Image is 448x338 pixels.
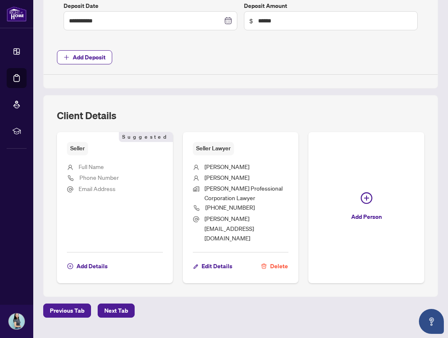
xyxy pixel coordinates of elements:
[204,174,249,181] span: [PERSON_NAME]
[249,16,253,25] span: $
[57,109,116,122] h2: Client Details
[308,132,424,283] button: Add Person
[79,185,116,192] span: Email Address
[73,51,106,64] span: Add Deposit
[76,260,108,273] span: Add Details
[67,263,73,269] span: plus-circle
[193,142,234,155] span: Seller Lawyer
[270,260,288,273] span: Delete
[419,309,444,334] button: Open asap
[204,215,254,242] span: [PERSON_NAME][EMAIL_ADDRESS][DOMAIN_NAME]
[43,304,91,318] button: Previous Tab
[261,259,288,273] button: Delete
[64,1,237,10] label: Deposit Date
[57,50,112,64] button: Add Deposit
[79,174,119,181] span: Phone Number
[64,54,69,60] span: plus
[205,203,255,211] span: [PHONE_NUMBER]
[98,304,135,318] button: Next Tab
[119,132,173,142] span: Suggested
[351,210,382,223] span: Add Person
[193,259,233,273] button: Edit Details
[67,142,88,155] span: Seller
[244,1,418,10] label: Deposit Amount
[202,260,232,273] span: Edit Details
[79,163,104,170] span: Full Name
[361,192,372,204] span: plus-circle
[67,259,108,273] button: Add Details
[9,314,25,329] img: Profile Icon
[104,304,128,317] span: Next Tab
[204,163,249,170] span: [PERSON_NAME]
[204,184,283,201] span: [PERSON_NAME] Professional Corporation Lawyer
[7,6,27,22] img: logo
[50,304,84,317] span: Previous Tab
